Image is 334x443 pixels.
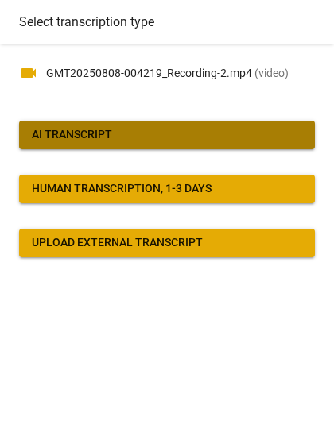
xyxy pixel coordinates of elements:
[32,127,112,143] div: AI Transcript
[32,235,203,251] div: Upload external transcript
[19,229,315,257] button: Upload external transcript
[19,64,38,83] span: videocam
[19,14,315,29] h3: Select transcription type
[46,65,315,82] p: GMT20250808-004219_Recording-2.mp4(video)
[19,175,315,203] button: Human transcription, 1-3 days
[19,121,315,149] button: AI Transcript
[32,181,212,197] div: Human transcription, 1-3 days
[254,67,289,79] span: ( video )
